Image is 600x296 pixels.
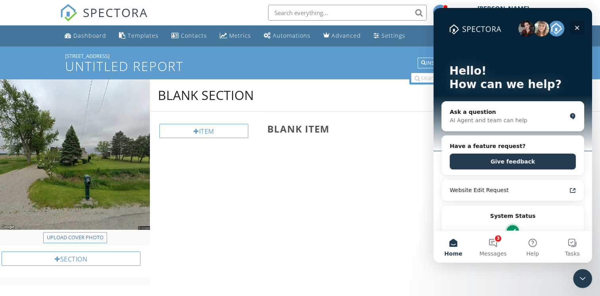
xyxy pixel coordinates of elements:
[60,4,77,21] img: The Best Home Inspection Software - Spectora
[116,29,162,43] a: Templates
[65,53,535,59] div: [STREET_ADDRESS]
[261,29,314,43] a: Automations (Basic)
[61,29,109,43] a: Dashboard
[381,32,405,39] div: Settings
[268,5,427,21] input: Search everything...
[421,60,456,66] div: Inspection
[128,32,159,39] div: Templates
[433,8,592,263] iframe: Intercom live chat
[158,87,254,103] div: Blank Section
[47,234,104,242] div: Upload cover photo
[168,29,210,43] a: Contacts
[573,269,592,288] iframe: Intercom live chat
[273,32,311,39] div: Automations
[159,124,248,138] div: Item
[320,29,364,43] a: Advanced
[418,58,459,69] button: Inspection
[418,59,459,66] a: Inspection
[73,32,106,39] div: Dashboard
[65,59,535,73] h1: Untitled Report
[43,232,107,243] button: Upload cover photo
[181,32,207,39] div: Contacts
[477,5,529,13] div: [PERSON_NAME]
[217,29,254,43] a: Metrics
[332,32,361,39] div: Advanced
[411,73,534,83] input: search for comments
[370,29,408,43] a: Settings
[83,4,148,21] span: SPECTORA
[2,252,140,266] div: Section
[229,32,251,39] div: Metrics
[267,123,587,134] h3: Blank Item
[60,11,148,27] a: SPECTORA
